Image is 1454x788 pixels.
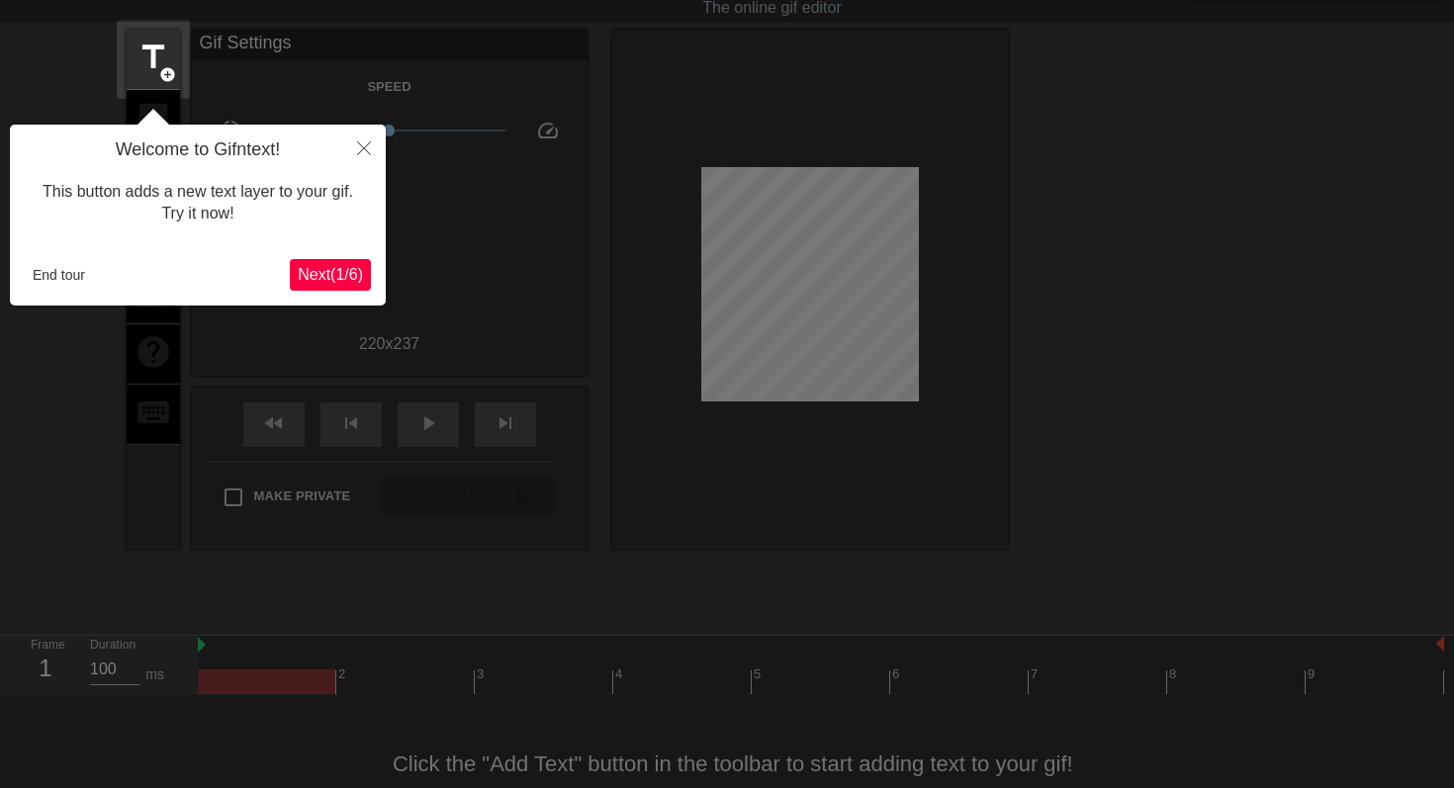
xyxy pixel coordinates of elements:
[342,125,386,170] button: Close
[25,260,93,290] button: End tour
[25,139,371,161] h4: Welcome to Gifntext!
[290,259,371,291] button: Next
[298,266,363,283] span: Next ( 1 / 6 )
[25,161,371,245] div: This button adds a new text layer to your gif. Try it now!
